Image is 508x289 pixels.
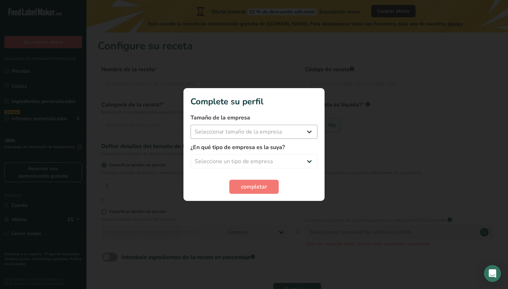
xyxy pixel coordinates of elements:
label: ¿En qué tipo de empresa es la suya? [190,143,317,152]
div: Open Intercom Messenger [484,265,501,282]
span: completar [241,183,267,191]
button: completar [229,180,279,194]
label: Tamaño de la empresa [190,113,317,122]
h1: Complete su perfil [190,95,317,108]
